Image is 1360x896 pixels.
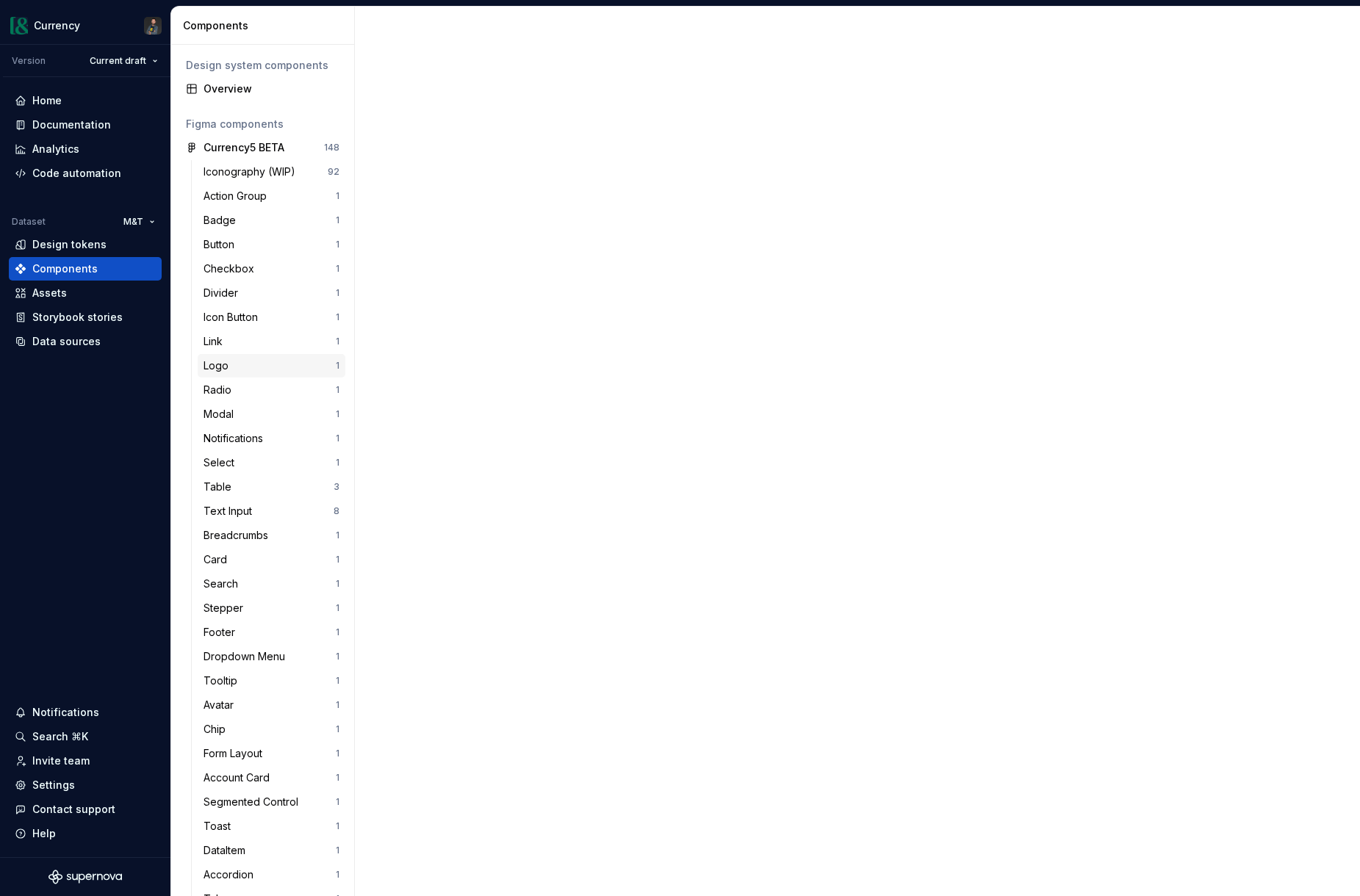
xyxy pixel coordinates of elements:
div: Avatar [204,698,240,712]
a: Segmented Control1 [198,790,345,814]
img: Patrick [144,17,162,35]
a: Search1 [198,572,345,596]
a: Checkbox1 [198,257,345,281]
a: Documentation [9,113,162,137]
div: Footer [204,625,241,640]
a: Stepper1 [198,596,345,620]
button: Help [9,822,162,845]
div: 1 [336,820,339,832]
a: Breadcrumbs1 [198,524,345,547]
div: Text Input [204,504,258,519]
div: 8 [334,505,339,517]
a: Accordion1 [198,863,345,886]
div: 1 [336,384,339,396]
div: Badge [204,213,242,228]
div: Design tokens [32,237,107,252]
button: CurrencyPatrick [3,10,168,41]
div: Contact support [32,802,115,817]
button: Search ⌘K [9,725,162,748]
a: DataItem1 [198,839,345,862]
a: Action Group1 [198,184,345,208]
div: Account Card [204,770,276,785]
div: Help [32,826,56,841]
div: 1 [336,796,339,808]
a: Form Layout1 [198,742,345,765]
div: Select [204,455,240,470]
a: Data sources [9,330,162,353]
a: Modal1 [198,402,345,426]
div: 1 [336,602,339,614]
a: Code automation [9,162,162,185]
div: Dataset [12,216,46,228]
div: 1 [336,675,339,687]
div: 1 [336,408,339,420]
div: Action Group [204,189,273,203]
a: Home [9,89,162,112]
div: Figma components [186,117,339,131]
div: Components [183,18,348,33]
div: Analytics [32,142,79,156]
button: Current draft [83,51,165,71]
div: Logo [204,358,234,373]
div: Settings [32,778,75,792]
div: 1 [336,287,339,299]
div: 1 [336,554,339,566]
div: Breadcrumbs [204,528,274,543]
a: Supernova Logo [48,870,122,884]
a: Account Card1 [198,766,345,790]
div: Components [32,261,98,276]
div: Search ⌘K [32,729,88,744]
a: Badge1 [198,209,345,232]
div: 1 [336,360,339,372]
div: Form Layout [204,746,268,761]
div: Tooltip [204,673,243,688]
a: Toast1 [198,814,345,838]
div: 92 [328,166,339,178]
a: Card1 [198,548,345,571]
div: Currency5 BETA [204,140,284,155]
div: 1 [336,869,339,881]
div: Checkbox [204,261,260,276]
div: DataItem [204,843,251,858]
div: Design system components [186,58,339,73]
a: Invite team [9,749,162,773]
a: Link1 [198,330,345,353]
a: Table3 [198,475,345,499]
a: Avatar1 [198,693,345,717]
div: 1 [336,190,339,202]
a: Overview [180,77,345,101]
div: 1 [336,214,339,226]
div: Invite team [32,754,90,768]
div: Toast [204,819,237,834]
div: Modal [204,407,240,422]
a: Assets [9,281,162,305]
button: Notifications [9,701,162,724]
div: Iconography (WIP) [204,165,301,179]
div: 1 [336,651,339,662]
span: Current draft [90,55,146,67]
div: Segmented Control [204,795,304,809]
div: Accordion [204,867,259,882]
div: 1 [336,723,339,735]
a: Currency5 BETA148 [180,136,345,159]
a: Storybook stories [9,306,162,329]
a: Chip1 [198,718,345,741]
div: Notifications [32,705,99,720]
div: 1 [336,336,339,347]
div: 1 [336,578,339,590]
div: Stepper [204,601,249,615]
div: 1 [336,263,339,275]
a: Select1 [198,451,345,474]
a: Logo1 [198,354,345,377]
div: Search [204,577,244,591]
button: Contact support [9,798,162,821]
div: 3 [334,481,339,493]
div: 1 [336,748,339,759]
div: Documentation [32,118,111,132]
div: Table [204,480,237,494]
div: 1 [336,699,339,711]
a: Dropdown Menu1 [198,645,345,668]
div: Button [204,237,240,252]
a: Radio1 [198,378,345,402]
div: Icon Button [204,310,264,325]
